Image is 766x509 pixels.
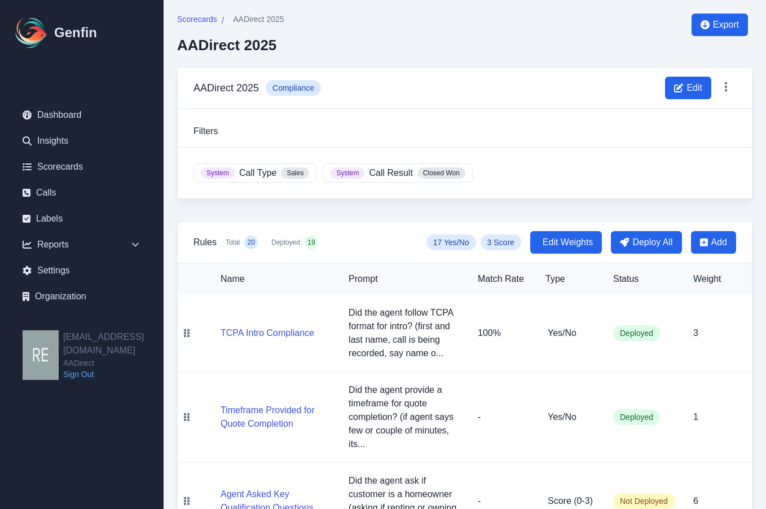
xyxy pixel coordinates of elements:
h1: Genfin [54,24,97,42]
span: Closed Won [417,167,465,179]
span: Call Result [369,166,412,180]
span: Edit [686,81,702,95]
h5: Score [548,494,595,508]
a: Dashboard [14,104,150,126]
h2: [EMAIL_ADDRESS][DOMAIN_NAME] [63,330,164,357]
a: Sign Out [63,369,164,380]
a: Calls [14,182,150,204]
button: Export [692,14,748,36]
span: Scorecards [177,14,217,25]
span: Export [713,18,739,32]
p: 100% [478,326,527,340]
p: - [478,410,527,424]
span: 1 [693,412,698,422]
span: Add [711,236,727,249]
span: Edit Weights [543,236,593,249]
a: Scorecards [177,14,217,28]
th: Type [536,263,604,295]
a: Settings [14,259,150,282]
span: Deploy All [632,236,672,249]
a: Organization [14,285,150,308]
span: 3 Score [481,234,521,250]
button: Timeframe Provided for Quote Completion [221,404,331,431]
h3: Filters [193,125,736,138]
h3: Rules [193,236,217,249]
th: Prompt [340,263,469,295]
th: Status [604,263,684,295]
a: Labels [14,207,150,230]
span: Deployed [613,409,660,425]
a: Scorecards [14,156,150,178]
span: ( 0 - 3 ) [571,496,593,506]
p: - [478,494,527,508]
span: Deployed [271,238,300,247]
span: 17 Yes/No [426,234,476,250]
h2: AADirect 2025 [177,37,284,54]
h5: Yes/No [548,326,595,340]
span: 6 [693,496,698,506]
div: Reports [14,233,150,256]
th: Name [196,263,340,295]
span: AADirect 2025 [233,14,284,25]
th: Match Rate [469,263,536,295]
img: Logo [14,15,50,51]
span: System [201,167,235,179]
button: TCPA Intro Compliance [221,326,314,340]
span: Sales [281,167,309,179]
th: Weight [684,263,752,295]
p: Did the agent provide a timeframe for quote completion? (if agent says few or couple of minutes, ... [349,383,460,451]
img: resqueda@aadirect.com [23,330,59,380]
h5: Yes/No [548,410,595,424]
span: 19 [307,238,315,247]
span: Deployed [613,325,660,341]
span: Total [226,238,240,247]
span: System [331,167,364,179]
a: Timeframe Provided for Quote Completion [221,419,331,428]
span: AADirect [63,357,164,369]
button: Deploy All [611,231,681,254]
span: Call Type [239,166,276,180]
p: Did the agent follow TCPA format for intro? (first and last name, call is being recorded, say nam... [349,306,460,360]
a: TCPA Intro Compliance [221,328,314,338]
button: Edit Weights [530,231,602,254]
button: Add [691,231,736,254]
span: 20 [248,238,255,247]
span: 3 [693,328,698,338]
span: / [222,14,224,28]
a: Insights [14,130,150,152]
span: Compliance [266,80,321,96]
span: Not Deployed [613,493,675,509]
button: Edit [665,77,711,99]
h3: AADirect 2025 [193,80,259,96]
